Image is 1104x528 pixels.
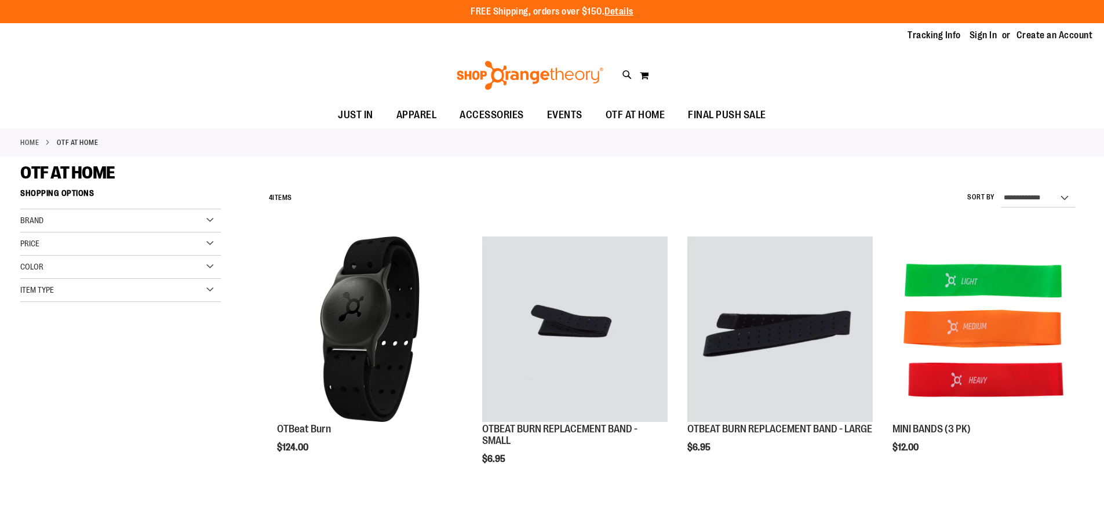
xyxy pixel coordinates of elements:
[676,102,778,129] a: FINAL PUSH SALE
[482,454,507,464] span: $6.95
[385,102,449,129] a: APPAREL
[277,442,310,453] span: $124.00
[20,183,221,209] strong: Shopping Options
[606,102,665,128] span: OTF AT HOME
[326,102,385,129] a: JUST IN
[688,102,766,128] span: FINAL PUSH SALE
[471,5,633,19] p: FREE Shipping, orders over $150.
[892,442,920,453] span: $12.00
[687,423,872,435] a: OTBEAT BURN REPLACEMENT BAND - LARGE
[970,29,997,42] a: Sign In
[687,236,873,422] img: OTBEAT BURN REPLACEMENT BAND - LARGE
[1016,29,1093,42] a: Create an Account
[535,102,594,129] a: EVENTS
[482,423,637,446] a: OTBEAT BURN REPLACEMENT BAND - SMALL
[892,236,1078,422] img: MINI BANDS (3 PK)
[604,6,633,17] a: Details
[20,239,39,248] span: Price
[20,137,39,148] a: Home
[476,231,673,493] div: product
[57,137,99,148] strong: OTF AT HOME
[682,231,879,482] div: product
[269,189,292,207] h2: Items
[892,236,1078,424] a: MINI BANDS (3 PK)
[277,236,462,422] img: Main view of OTBeat Burn 6.0-C
[271,231,468,482] div: product
[20,216,43,225] span: Brand
[594,102,677,128] a: OTF AT HOME
[448,102,535,129] a: ACCESSORIES
[892,423,971,435] a: MINI BANDS (3 PK)
[887,231,1084,482] div: product
[269,194,273,202] span: 4
[20,163,115,183] span: OTF AT HOME
[277,423,331,435] a: OTBeat Burn
[547,102,582,128] span: EVENTS
[482,236,668,422] img: OTBEAT BURN REPLACEMENT BAND - SMALL
[396,102,437,128] span: APPAREL
[967,192,995,202] label: Sort By
[277,236,462,424] a: Main view of OTBeat Burn 6.0-C
[338,102,373,128] span: JUST IN
[687,442,712,453] span: $6.95
[687,236,873,424] a: OTBEAT BURN REPLACEMENT BAND - LARGE
[482,236,668,424] a: OTBEAT BURN REPLACEMENT BAND - SMALL
[908,29,961,42] a: Tracking Info
[455,61,605,90] img: Shop Orangetheory
[20,262,43,271] span: Color
[460,102,524,128] span: ACCESSORIES
[20,285,54,294] span: Item Type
